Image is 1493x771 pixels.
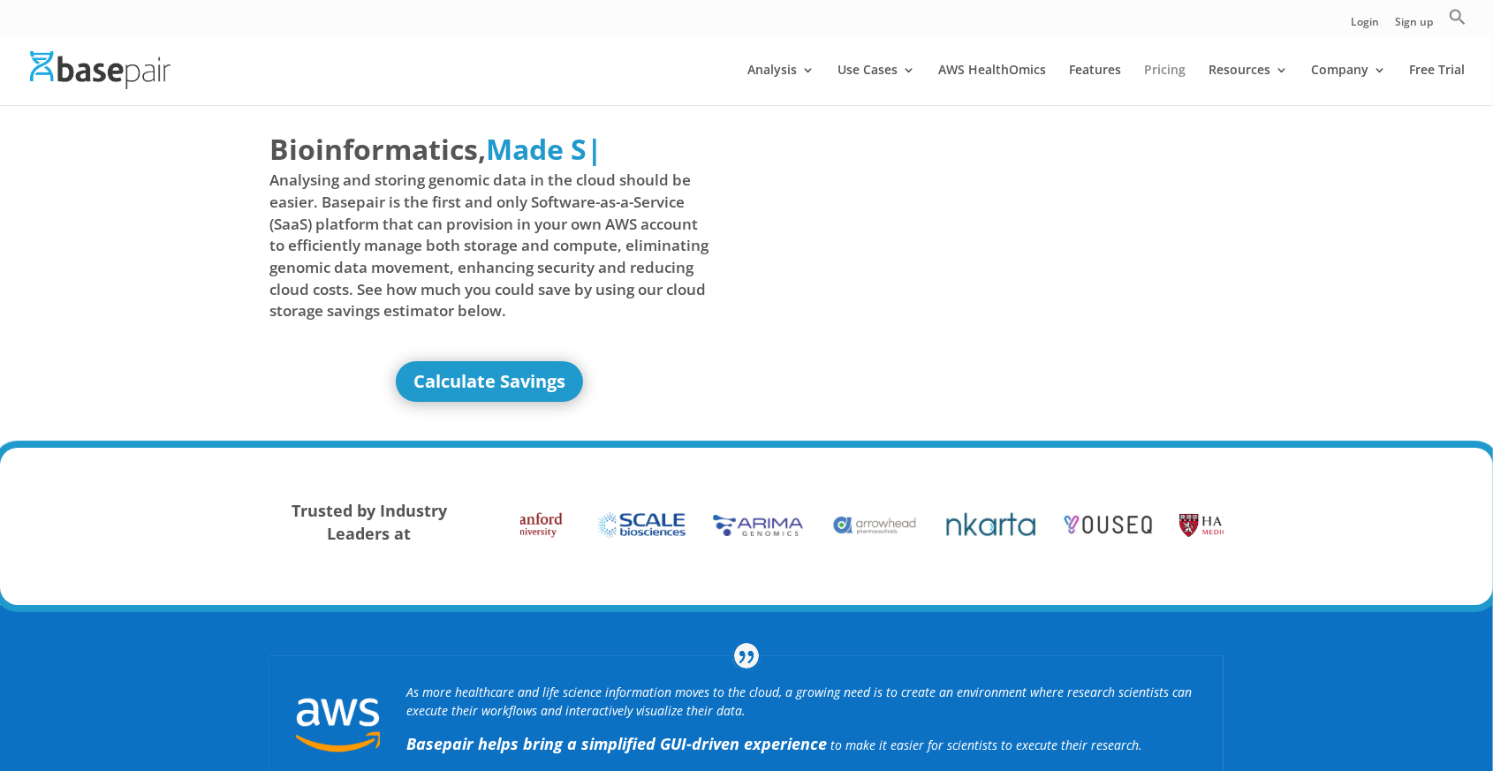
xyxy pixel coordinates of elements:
span: Analysing and storing genomic data in the cloud should be easier. Basepair is the first and only ... [269,170,709,321]
span: to make it easier for scientists to execute their research. [830,737,1142,753]
span: Bioinformatics, [269,129,486,170]
strong: Trusted by Industry Leaders at [292,500,447,544]
iframe: Basepair - NGS Analysis Simplified [760,129,1200,376]
a: Sign up [1395,17,1433,35]
a: Analysis [747,64,815,105]
svg: Search [1449,8,1466,26]
span: Made S [486,130,587,168]
a: Features [1069,64,1121,105]
a: Use Cases [837,64,915,105]
a: Resources [1209,64,1288,105]
img: Basepair [30,51,171,89]
strong: Basepair helps bring a simplified GUI-driven experience [406,733,827,754]
i: As more healthcare and life science information moves to the cloud, a growing need is to create a... [406,684,1192,719]
a: Free Trial [1409,64,1465,105]
span: | [587,130,603,168]
a: Company [1311,64,1386,105]
a: Calculate Savings [396,361,583,402]
a: AWS HealthOmics [938,64,1046,105]
a: Login [1351,17,1379,35]
a: Pricing [1144,64,1186,105]
a: Search Icon Link [1449,8,1466,35]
